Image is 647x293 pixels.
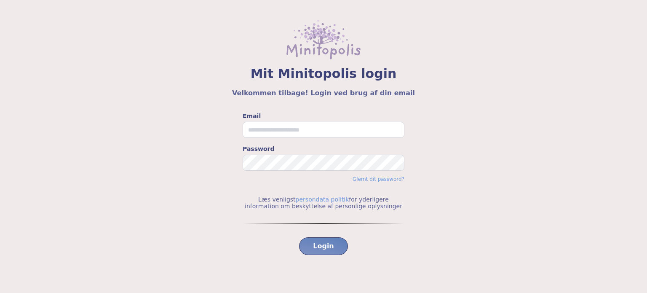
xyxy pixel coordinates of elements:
[353,176,404,182] a: Glemt dit password?
[243,196,404,210] p: Læs venligst for yderligere information om beskyttelse af personlige oplysninger
[296,196,349,203] a: persondata politik
[243,112,404,120] label: Email
[313,241,334,251] span: Login
[20,66,627,81] span: Mit Minitopolis login
[299,237,348,255] button: Login
[243,145,404,153] label: Password
[20,88,627,98] h5: Velkommen tilbage! Login ved brug af din email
